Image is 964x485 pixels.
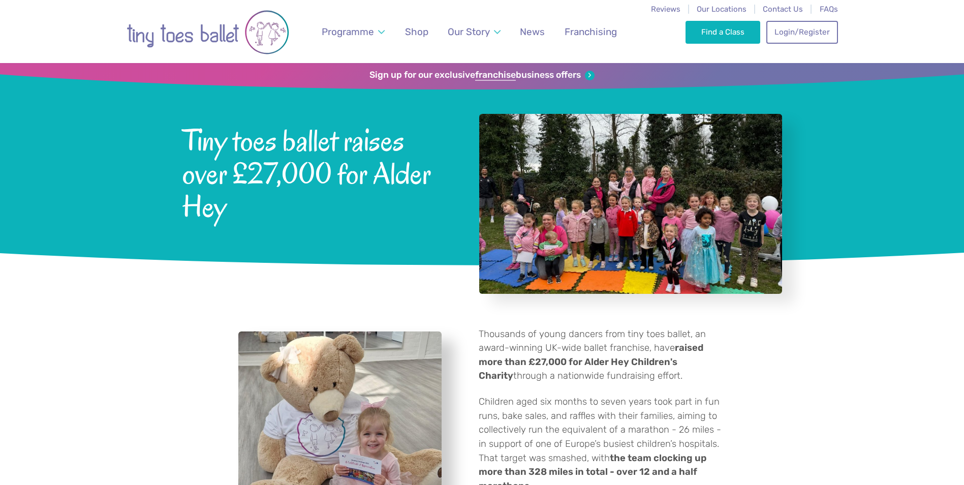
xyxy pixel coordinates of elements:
[127,7,289,58] img: tiny toes ballet
[515,20,550,44] a: News
[559,20,621,44] a: Franchising
[443,20,505,44] a: Our Story
[182,122,452,223] span: Tiny toes ballet raises over £27,000 for Alder Hey
[820,5,838,14] a: FAQs
[565,26,617,38] span: Franchising
[405,26,428,38] span: Shop
[697,5,747,14] a: Our Locations
[479,342,703,381] strong: raised more than £27,000 for Alder Hey Children's Charity
[400,20,433,44] a: Shop
[448,26,490,38] span: Our Story
[317,20,389,44] a: Programme
[479,327,726,383] p: Thousands of young dancers from tiny toes ballet, an award-winning UK-wide ballet franchise, have...
[763,5,803,14] a: Contact Us
[369,70,595,81] a: Sign up for our exclusivefranchisebusiness offers
[322,26,374,38] span: Programme
[475,70,516,81] strong: franchise
[766,21,837,43] a: Login/Register
[651,5,680,14] a: Reviews
[520,26,545,38] span: News
[686,21,760,43] a: Find a Class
